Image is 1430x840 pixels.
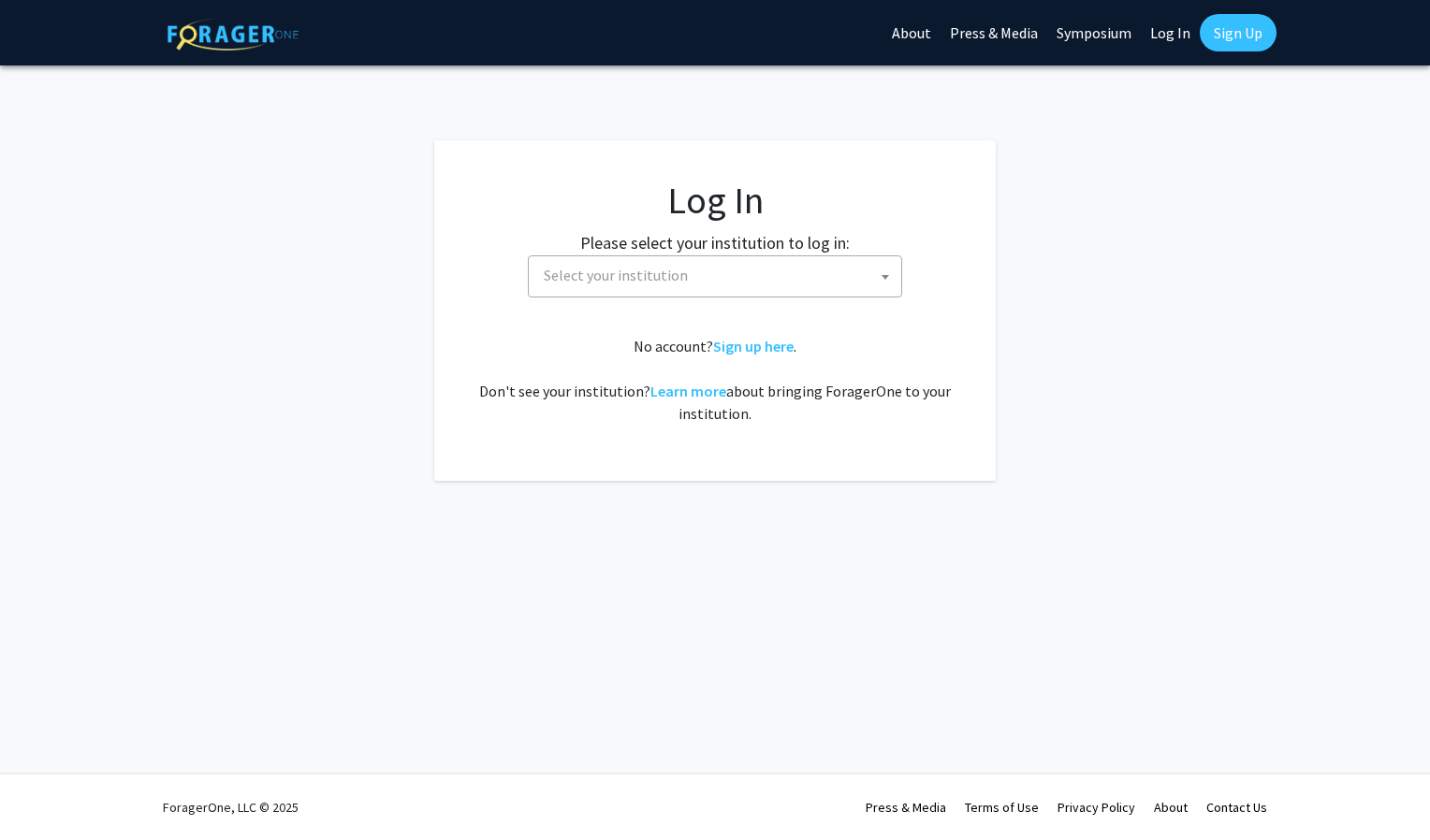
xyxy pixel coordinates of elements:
[472,178,958,223] h1: Log In
[866,799,946,816] a: Press & Media
[965,799,1039,816] a: Terms of Use
[650,382,726,400] a: Learn more about bringing ForagerOne to your institution
[1058,799,1135,816] a: Privacy Policy
[536,256,901,295] span: Select your institution
[1154,799,1188,816] a: About
[1206,799,1267,816] a: Contact Us
[544,266,688,284] span: Select your institution
[713,337,794,355] a: Sign up here
[472,335,958,425] div: No account? . Don't see your institution? about bringing ForagerOne to your institution.
[163,775,299,840] div: ForagerOne, LLC © 2025
[580,230,850,255] label: Please select your institution to log in:
[1200,14,1277,51] a: Sign Up
[168,18,299,51] img: ForagerOne Logo
[528,255,902,297] span: Select your institution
